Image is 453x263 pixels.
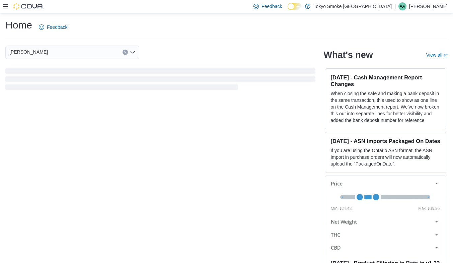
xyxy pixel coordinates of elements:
[398,2,406,10] div: Asia Allen
[330,90,441,124] p: When closing the safe and making a bank deposit in the same transaction, this used to show as one...
[9,48,48,56] span: [PERSON_NAME]
[330,147,441,167] p: If you are using the Ontario ASN format, the ASN Import in purchase orders will now automatically...
[314,2,392,10] p: Tokyo Smoke [GEOGRAPHIC_DATA]
[123,50,128,55] button: Clear input
[5,18,32,32] h1: Home
[47,24,67,30] span: Feedback
[36,20,70,34] a: Feedback
[444,54,448,58] svg: External link
[394,2,396,10] p: |
[288,3,302,10] input: Dark Mode
[5,70,315,91] span: Loading
[409,2,448,10] p: [PERSON_NAME]
[323,50,373,60] h2: What's new
[330,74,441,87] h3: [DATE] - Cash Management Report Changes
[130,50,135,55] button: Open list of options
[261,3,282,10] span: Feedback
[330,138,441,144] h3: [DATE] - ASN Imports Packaged On Dates
[426,52,448,58] a: View allExternal link
[13,3,44,10] img: Cova
[400,2,405,10] span: AA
